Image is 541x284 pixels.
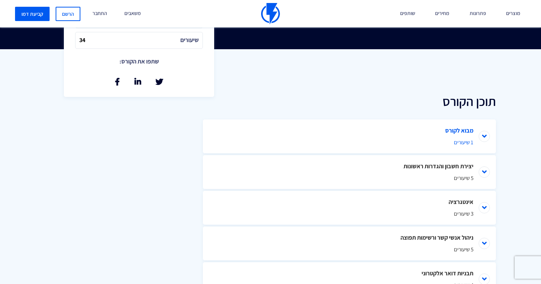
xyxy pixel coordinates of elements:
span: 5 שיעורים [225,245,473,253]
p: שתפו את הקורס: [119,56,159,67]
li: מבוא לקורס [203,119,496,153]
li: יצירת חשבון והגדרות ראשונות [203,155,496,189]
span: 3 שיעורים [225,210,473,218]
a: הרשם [56,7,80,21]
i: שיעורים [180,36,199,45]
a: שתף בלינקאדין [134,78,141,86]
a: שתף בטוויטר [156,78,163,86]
i: 34 [79,36,85,45]
li: ניהול אנשי קשר ורשימות תפוצה [203,227,496,260]
span: 1 שיעורים [225,138,473,146]
span: 5 שיעורים [225,174,473,182]
h2: תוכן הקורס [203,94,496,108]
a: קביעת דמו [15,7,50,21]
a: שתף בפייסבוק [115,78,120,86]
li: אינטגרציה [203,191,496,225]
